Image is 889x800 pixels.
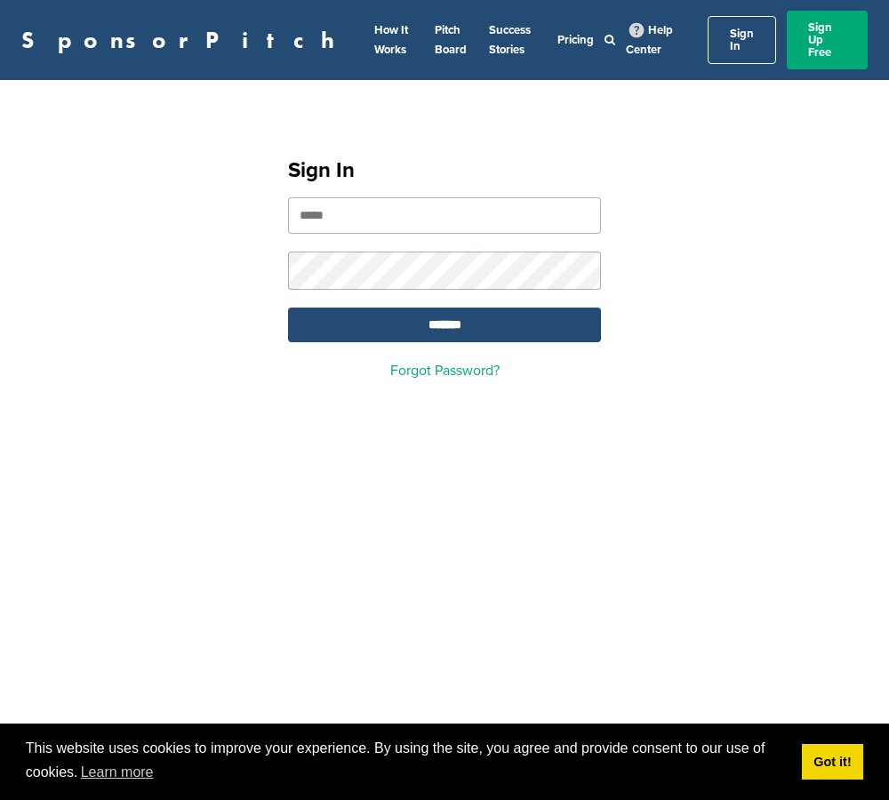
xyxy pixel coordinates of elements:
[390,362,500,380] a: Forgot Password?
[626,20,673,60] a: Help Center
[489,23,531,57] a: Success Stories
[374,23,408,57] a: How It Works
[708,16,776,64] a: Sign In
[435,23,467,57] a: Pitch Board
[78,759,156,786] a: learn more about cookies
[557,33,594,47] a: Pricing
[26,738,788,786] span: This website uses cookies to improve your experience. By using the site, you agree and provide co...
[802,744,863,780] a: dismiss cookie message
[288,155,601,187] h1: Sign In
[818,729,875,786] iframe: Button to launch messaging window
[787,11,868,69] a: Sign Up Free
[21,28,346,52] a: SponsorPitch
